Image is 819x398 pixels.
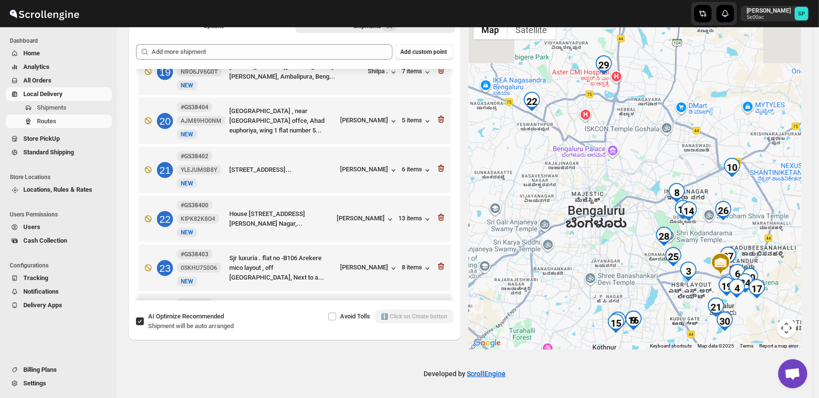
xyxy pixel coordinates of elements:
[157,260,173,276] div: 23
[148,313,224,320] span: AI Optimize
[23,237,67,244] span: Cash Collection
[23,77,51,84] span: All Orders
[6,298,112,312] button: Delivery Apps
[181,180,193,187] span: NEW
[698,343,734,348] span: Map data ©2025
[722,158,742,177] div: 10
[341,313,371,320] span: Avoid Tolls
[10,262,112,269] span: Configurations
[181,131,193,138] span: NEW
[664,247,683,266] div: 25
[747,279,767,298] div: 17
[402,67,432,77] button: 7 items
[606,314,626,333] div: 15
[157,162,173,178] div: 21
[37,104,67,111] span: Shipments
[37,117,56,125] span: Routes
[229,62,364,82] div: [STREET_ADDRESS][PERSON_NAME][PERSON_NAME], Ambalipura, Beng...
[23,223,40,231] span: Users
[6,363,112,377] button: Billing Plans
[474,20,508,39] button: Show street map
[6,115,112,128] button: Routes
[181,278,193,285] span: NEW
[23,149,74,156] span: Standard Shipping
[6,377,112,390] button: Settings
[10,173,112,181] span: Store Locations
[23,90,63,98] span: Local Delivery
[6,101,112,115] button: Shipments
[650,343,692,349] button: Keyboard shortcuts
[23,50,40,57] span: Home
[229,209,333,229] div: House [STREET_ADDRESS][PERSON_NAME] Nagar,...
[23,135,60,142] span: Store PickUp
[467,370,506,378] a: ScrollEngine
[402,116,432,126] button: 5 items
[341,116,398,126] button: [PERSON_NAME]
[522,92,542,111] div: 22
[718,247,738,266] div: 27
[10,211,112,218] span: Users Permissions
[471,337,503,349] img: Google
[777,318,796,338] button: Map camera controls
[402,166,432,175] div: 6 items
[23,63,50,70] span: Analytics
[402,264,432,273] button: 8 items
[148,322,234,330] span: Shipment will be auto arranged
[152,44,392,60] input: Add more shipment
[6,74,112,87] button: All Orders
[8,1,81,26] img: ScrollEngine
[740,268,760,287] div: 20
[182,313,224,320] span: Recommended
[6,234,112,248] button: Cash Collection
[679,201,699,221] div: 14
[6,60,112,74] button: Analytics
[728,264,747,283] div: 6
[6,220,112,234] button: Users
[23,288,59,295] span: Notifications
[795,7,808,20] span: Sulakshana Pundle
[229,253,337,282] div: Sjr luxuria . flat no -B106 Arekere mico layout , off [GEOGRAPHIC_DATA], Next to a...
[181,264,217,272] span: 0SKHU750O6
[368,67,398,77] button: Shilpa .
[759,343,798,348] a: Report a map error
[181,68,218,76] span: NRO6JV6G0T
[6,47,112,60] button: Home
[23,301,62,309] span: Delivery Apps
[6,183,112,197] button: Locations, Rules & Rates
[399,215,432,224] div: 13 items
[608,312,628,331] div: 23
[10,37,112,45] span: Dashboard
[337,215,395,224] button: [PERSON_NAME]
[624,311,643,330] div: 16
[341,264,398,273] div: [PERSON_NAME]
[181,300,208,307] b: #GS38398
[181,166,217,174] span: YLEJUMSB8Y
[727,279,747,298] div: 4
[747,15,791,20] p: 5e00ac
[714,201,733,220] div: 26
[23,380,46,387] span: Settings
[157,211,173,227] div: 22
[741,6,809,21] button: User menu
[128,36,461,304] div: Selected Shipments
[181,82,193,89] span: NEW
[341,166,398,175] button: [PERSON_NAME]
[747,7,791,15] p: [PERSON_NAME]
[679,262,698,281] div: 3
[181,153,208,160] b: #GS38402
[401,48,447,56] span: Add custom point
[181,117,222,125] span: AJM89HO0NM
[735,273,755,293] div: 24
[715,312,734,331] div: 30
[667,183,686,202] div: 8
[717,277,736,296] div: 19
[181,229,193,236] span: NEW
[229,106,337,135] div: [GEOGRAPHIC_DATA] , near [GEOGRAPHIC_DATA] offce, Ahad euphoriya, wing 1 flat number 5...
[23,366,57,373] span: Billing Plans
